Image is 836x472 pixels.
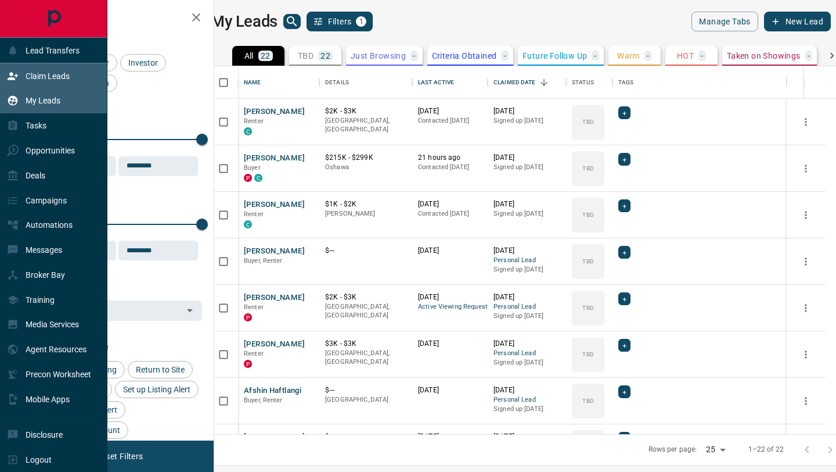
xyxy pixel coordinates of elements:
p: [DATE] [418,106,482,116]
p: Signed up [DATE] [493,163,560,172]
p: TBD [298,52,313,60]
div: Last Active [412,66,488,99]
div: Status [566,66,612,99]
p: Signed up [DATE] [493,209,560,219]
p: $1K - $2K [325,199,406,209]
button: [PERSON_NAME] [244,292,305,303]
div: Details [319,66,412,99]
div: property.ca [244,313,252,321]
p: [DATE] [418,385,482,395]
p: All [244,52,254,60]
p: [DATE] [493,106,560,116]
span: Return to Site [132,365,189,374]
p: Oshawa [325,163,406,172]
div: Investor [120,54,166,71]
p: Signed up [DATE] [493,116,560,126]
p: Future Follow Up [522,52,587,60]
span: Renter [244,210,264,218]
p: Criteria Obtained [432,52,497,60]
p: [DATE] [493,153,560,163]
p: Contacted [DATE] [418,209,482,219]
button: [PERSON_NAME] [244,199,305,210]
div: Tags [612,66,787,99]
p: TBD [582,396,593,405]
p: - [504,52,506,60]
p: [DATE] [493,339,560,349]
p: TBD [582,303,593,312]
button: Open [182,302,198,319]
button: New Lead [764,12,831,31]
button: more [797,346,815,363]
p: [DATE] [493,385,560,395]
span: Personal Lead [493,256,560,266]
p: 22 [320,52,330,60]
p: [DATE] [418,432,482,442]
button: more [797,160,815,177]
p: Signed up [DATE] [493,265,560,274]
span: + [622,432,626,444]
span: Investor [124,58,162,67]
p: $2K - $3K [325,292,406,302]
p: 22 [261,52,271,60]
p: Rows per page: [648,445,697,455]
button: more [797,392,815,410]
p: [DATE] [493,432,560,442]
span: + [622,293,626,305]
h2: Filters [37,12,202,26]
p: $--- [325,432,406,442]
button: more [797,253,815,270]
p: TBD [582,117,593,126]
span: Renter [244,350,264,357]
div: condos.ca [244,220,252,228]
span: + [622,386,626,398]
div: condos.ca [254,174,262,182]
span: + [622,153,626,165]
div: + [618,199,630,212]
button: [PERSON_NAME] [244,106,305,117]
div: Tags [618,66,634,99]
div: Last Active [418,66,454,99]
div: 25 [701,441,729,458]
div: + [618,106,630,119]
button: Afshin Haftlangi [244,385,301,396]
span: Buyer, Renter [244,396,283,404]
span: Personal Lead [493,395,560,405]
div: condos.ca [244,127,252,135]
div: Name [244,66,261,99]
span: + [622,246,626,258]
p: 1–22 of 22 [748,445,784,455]
div: + [618,385,630,398]
p: $215K - $299K [325,153,406,163]
p: Signed up [DATE] [493,405,560,414]
button: Reset Filters [88,446,150,466]
span: 1 [357,17,365,26]
div: Return to Site [128,361,193,378]
span: Buyer [244,164,261,171]
p: [DATE] [418,246,482,256]
button: [PERSON_NAME] [244,246,305,257]
button: Manage Tabs [691,12,758,31]
p: Warm [617,52,640,60]
span: Active Viewing Request [418,302,482,312]
p: [DATE] [418,339,482,349]
button: [PERSON_NAME] [244,339,305,350]
div: Claimed Date [493,66,536,99]
span: + [622,107,626,119]
p: [DATE] [493,199,560,209]
span: Set up Listing Alert [119,385,194,394]
p: Contacted [DATE] [418,116,482,126]
div: Claimed Date [488,66,566,99]
p: - [413,52,415,60]
p: Just Browsing [351,52,406,60]
button: more [797,299,815,317]
span: Renter [244,303,264,311]
p: [DATE] [418,199,482,209]
p: [GEOGRAPHIC_DATA] [325,395,406,405]
button: Filters1 [307,12,373,31]
p: [DATE] [493,292,560,302]
button: more [797,113,815,131]
span: + [622,200,626,212]
p: $2K - $3K [325,106,406,116]
div: + [618,292,630,305]
p: $--- [325,385,406,395]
